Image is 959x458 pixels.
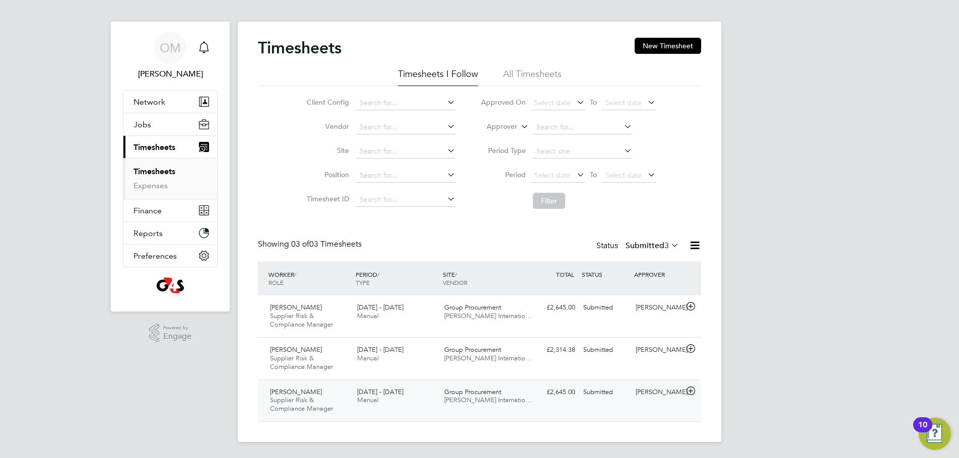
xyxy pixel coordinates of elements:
span: [PERSON_NAME] Internatio… [444,354,532,362]
input: Search for... [533,120,632,134]
a: Go to home page [123,277,218,293]
button: Jobs [123,113,217,135]
span: [PERSON_NAME] Internatio… [444,312,532,320]
li: All Timesheets [503,68,562,86]
span: Supplier Risk & Compliance Manager [270,396,333,413]
div: Submitted [579,384,632,401]
span: Supplier Risk & Compliance Manager [270,354,333,371]
span: [PERSON_NAME] [270,345,322,354]
a: Timesheets [133,167,175,176]
li: Timesheets I Follow [398,68,478,86]
label: Vendor [304,122,349,131]
span: Preferences [133,251,177,261]
span: Finance [133,206,162,215]
label: Submitted [626,241,679,251]
span: Select date [605,171,642,180]
span: Jobs [133,120,151,129]
span: [DATE] - [DATE] [357,345,403,354]
span: Manual [357,354,379,362]
input: Search for... [356,144,455,159]
div: £2,314.38 [527,342,579,358]
div: WORKER [266,265,353,291]
label: Period Type [481,146,526,155]
span: Select date [534,98,571,107]
button: Timesheets [123,136,217,158]
div: SITE [440,265,527,291]
div: Submitted [579,342,632,358]
span: [PERSON_NAME] [270,303,322,312]
span: Owen McWilliams [123,68,218,80]
input: Search for... [356,169,455,183]
label: Period [481,170,526,179]
button: Filter [533,193,565,209]
input: Search for... [356,96,455,110]
span: Manual [357,396,379,404]
div: [PERSON_NAME] [632,299,684,316]
button: New Timesheet [635,38,701,54]
div: Status [596,239,681,253]
span: Engage [163,332,191,341]
span: [PERSON_NAME] Internatio… [444,396,532,404]
button: Reports [123,222,217,244]
span: Group Procurement [444,345,501,354]
label: Position [304,170,349,179]
div: £2,645.00 [527,384,579,401]
span: [DATE] - [DATE] [357,303,403,312]
label: Approver [472,122,517,132]
button: Preferences [123,245,217,267]
div: Submitted [579,299,632,316]
span: OM [160,41,181,54]
label: Approved On [481,98,526,107]
div: STATUS [579,265,632,283]
span: / [377,270,379,278]
span: / [455,270,457,278]
div: Showing [258,239,364,250]
div: 10 [918,425,927,438]
div: [PERSON_NAME] [632,384,684,401]
span: Group Procurement [444,388,501,396]
button: Finance [123,199,217,221]
span: [DATE] - [DATE] [357,388,403,396]
span: Supplier Risk & Compliance Manager [270,312,333,329]
span: Network [133,97,165,107]
button: Network [123,91,217,113]
input: Select one [533,144,632,159]
span: ROLE [268,278,284,286]
div: [PERSON_NAME] [632,342,684,358]
input: Search for... [356,193,455,207]
span: 3 [664,241,669,251]
a: Powered byEngage [149,324,192,343]
span: Powered by [163,324,191,332]
div: Timesheets [123,158,217,199]
h2: Timesheets [258,38,341,58]
span: TYPE [356,278,370,286]
span: Timesheets [133,142,175,152]
span: Manual [357,312,379,320]
label: Site [304,146,349,155]
label: Timesheet ID [304,194,349,203]
input: Search for... [356,120,455,134]
span: TOTAL [556,270,574,278]
img: g4s1-logo-retina.png [156,277,184,293]
span: / [294,270,296,278]
button: Open Resource Center, 10 new notifications [919,418,951,450]
span: Group Procurement [444,303,501,312]
span: To [587,96,600,109]
div: PERIOD [353,265,440,291]
a: OM[PERSON_NAME] [123,32,218,80]
span: Reports [133,228,163,238]
label: Client Config [304,98,349,107]
div: £2,645.00 [527,299,579,316]
nav: Main navigation [111,22,230,312]
span: 03 Timesheets [291,239,362,249]
span: 03 of [291,239,309,249]
a: Expenses [133,181,168,190]
span: To [587,168,600,181]
span: VENDOR [443,278,467,286]
div: APPROVER [632,265,684,283]
span: Select date [605,98,642,107]
span: Select date [534,171,571,180]
span: [PERSON_NAME] [270,388,322,396]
